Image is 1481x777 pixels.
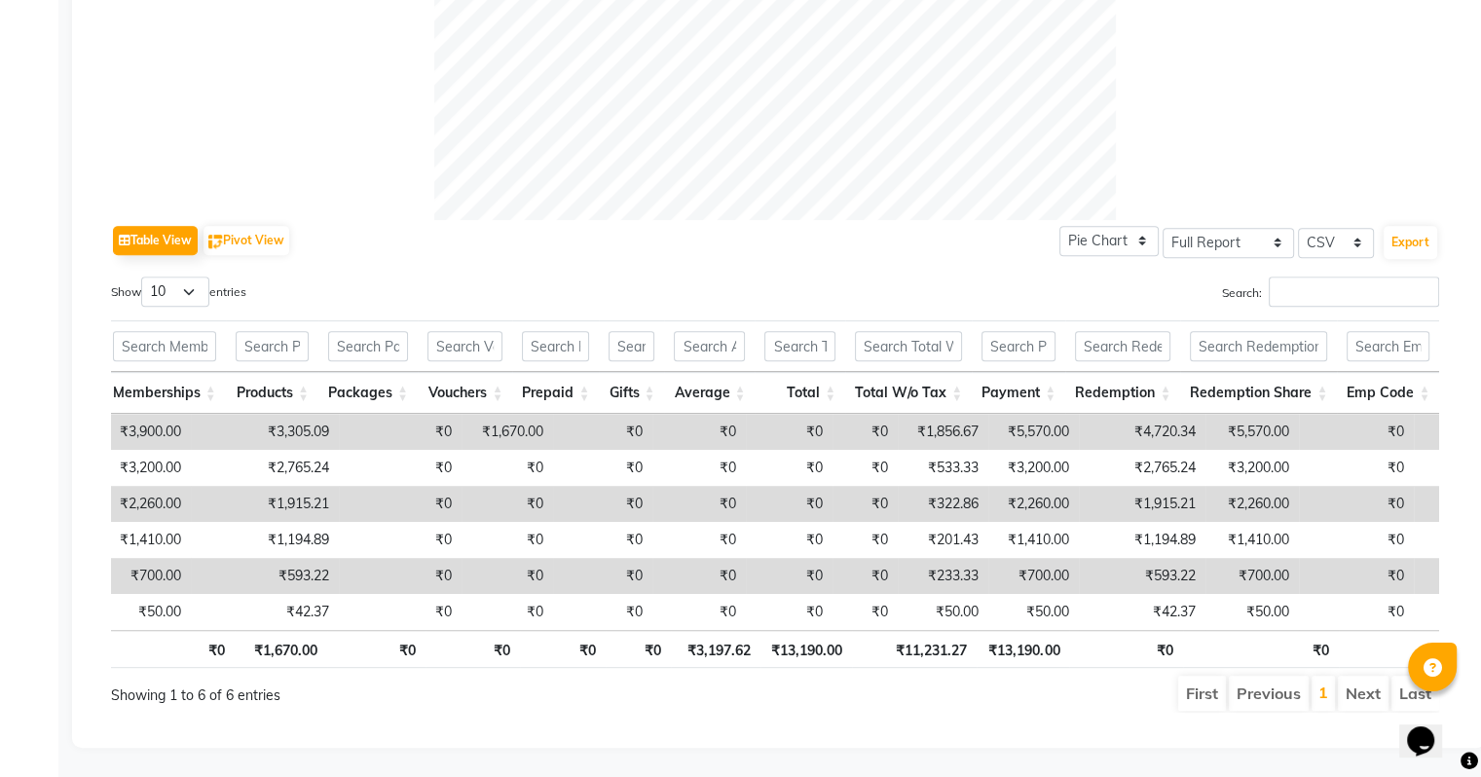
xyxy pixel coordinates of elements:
th: Total: activate to sort column ascending [755,372,845,414]
input: Search Gifts [609,331,654,361]
td: ₹1,915.21 [1079,486,1205,522]
th: ₹1,670.00 [235,630,327,668]
td: ₹322.86 [898,486,988,522]
td: ₹0 [833,450,898,486]
td: ₹0 [833,522,898,558]
td: ₹0 [1299,414,1414,450]
td: ₹0 [553,522,652,558]
td: ₹5,570.00 [988,414,1079,450]
td: ₹1,194.89 [191,522,339,558]
th: ₹0 [1069,630,1183,668]
td: ₹0 [1299,594,1414,630]
td: ₹3,200.00 [1205,450,1299,486]
td: ₹1,410.00 [100,522,191,558]
input: Search Memberships [113,331,216,361]
input: Search Total W/o Tax [855,331,962,361]
th: Emp Code: activate to sort column ascending [1337,372,1439,414]
select: Showentries [141,277,209,307]
td: ₹1,410.00 [1205,522,1299,558]
th: ₹0 [113,630,235,668]
td: ₹0 [553,414,652,450]
th: Total W/o Tax: activate to sort column ascending [845,372,972,414]
td: ₹0 [1299,450,1414,486]
td: ₹0 [746,450,833,486]
td: ₹3,200.00 [100,450,191,486]
th: Prepaid: activate to sort column ascending [512,372,599,414]
td: ₹50.00 [1205,594,1299,630]
th: Payment: activate to sort column ascending [972,372,1065,414]
td: ₹0 [652,522,746,558]
td: ₹4,720.34 [1079,414,1205,450]
td: ₹0 [652,594,746,630]
td: ₹2,260.00 [100,486,191,522]
td: ₹0 [652,486,746,522]
input: Search Average [674,331,745,361]
td: ₹700.00 [988,558,1079,594]
input: Search Products [236,331,309,361]
td: ₹0 [833,486,898,522]
td: ₹0 [462,450,553,486]
td: ₹0 [652,450,746,486]
th: Gifts: activate to sort column ascending [599,372,664,414]
td: ₹1,410.00 [988,522,1079,558]
td: ₹0 [462,558,553,594]
th: Memberships: activate to sort column ascending [103,372,226,414]
td: ₹0 [652,414,746,450]
td: ₹0 [1299,486,1414,522]
td: ₹2,765.24 [191,450,339,486]
td: ₹0 [339,558,462,594]
div: Showing 1 to 6 of 6 entries [111,674,648,706]
td: ₹0 [339,414,462,450]
td: ₹3,900.00 [100,414,191,450]
th: ₹0 [520,630,606,668]
td: ₹233.33 [898,558,988,594]
td: ₹0 [339,486,462,522]
td: ₹3,200.00 [988,450,1079,486]
th: ₹13,190.00 [977,630,1069,668]
td: ₹593.22 [1079,558,1205,594]
td: ₹0 [833,414,898,450]
th: ₹0 [606,630,671,668]
td: ₹0 [746,594,833,630]
input: Search Total [764,331,835,361]
td: ₹50.00 [100,594,191,630]
td: ₹0 [1299,522,1414,558]
td: ₹700.00 [100,558,191,594]
label: Search: [1222,277,1439,307]
td: ₹42.37 [191,594,339,630]
td: ₹2,260.00 [1205,486,1299,522]
td: ₹50.00 [898,594,988,630]
input: Search Redemption [1075,331,1170,361]
th: ₹3,197.62 [671,630,760,668]
td: ₹2,765.24 [1079,450,1205,486]
td: ₹50.00 [988,594,1079,630]
th: Packages: activate to sort column ascending [318,372,418,414]
td: ₹0 [652,558,746,594]
td: ₹1,915.21 [191,486,339,522]
th: Products: activate to sort column ascending [226,372,318,414]
td: ₹1,194.89 [1079,522,1205,558]
td: ₹201.43 [898,522,988,558]
th: Average: activate to sort column ascending [664,372,755,414]
td: ₹0 [462,522,553,558]
td: ₹0 [553,486,652,522]
input: Search Vouchers [427,331,502,361]
input: Search Packages [328,331,408,361]
iframe: chat widget [1399,699,1462,758]
td: ₹0 [746,486,833,522]
td: ₹700.00 [1205,558,1299,594]
td: ₹0 [746,522,833,558]
a: 1 [1318,683,1328,702]
td: ₹42.37 [1079,594,1205,630]
td: ₹0 [339,450,462,486]
td: ₹0 [553,450,652,486]
input: Search: [1269,277,1439,307]
button: Pivot View [204,226,289,255]
td: ₹3,305.09 [191,414,339,450]
td: ₹0 [339,594,462,630]
td: ₹1,856.67 [898,414,988,450]
td: ₹0 [833,594,898,630]
td: ₹0 [746,558,833,594]
th: Vouchers: activate to sort column ascending [418,372,512,414]
img: pivot.png [208,235,223,249]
